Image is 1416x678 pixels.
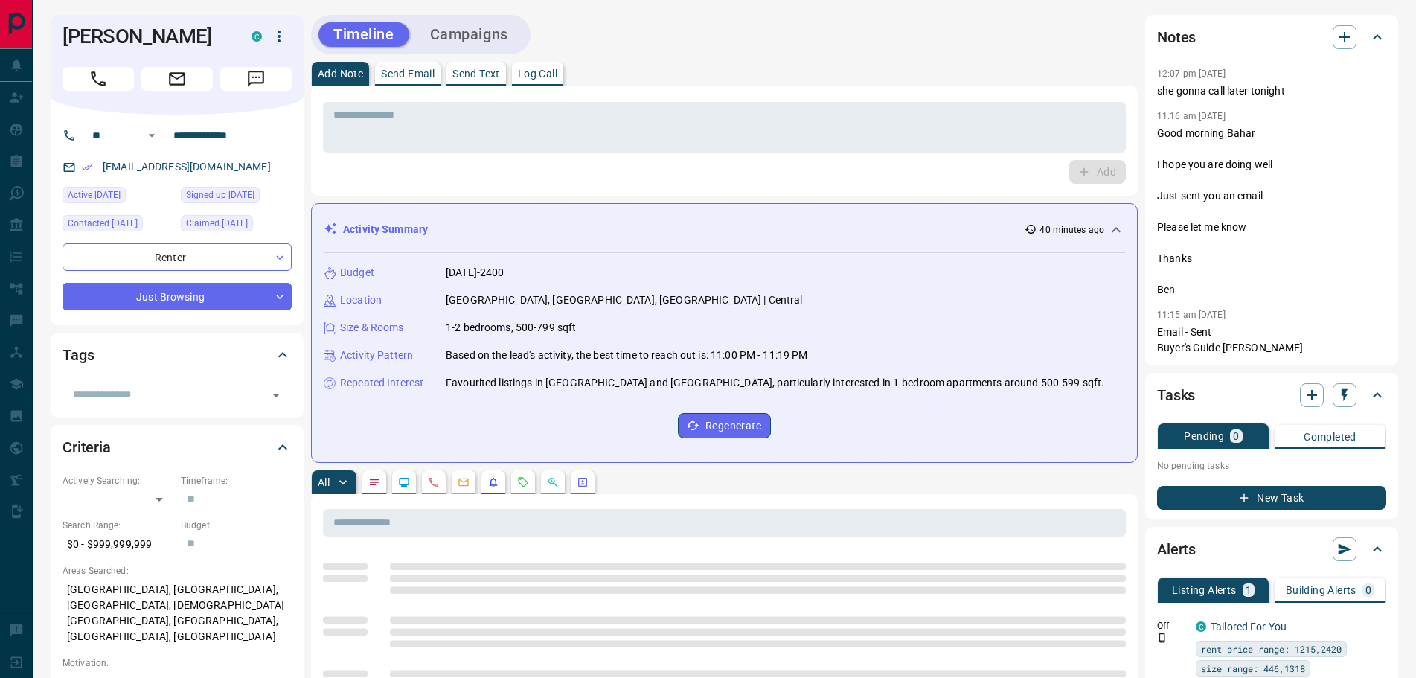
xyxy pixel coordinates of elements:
[82,162,92,173] svg: Email Verified
[1157,455,1386,477] p: No pending tasks
[63,67,134,91] span: Call
[1157,83,1386,99] p: she gonna call later tonight
[1246,585,1252,595] p: 1
[252,31,262,42] div: condos.ca
[446,265,504,281] p: [DATE]-2400
[63,215,173,236] div: Wed Mar 27 2024
[186,188,254,202] span: Signed up [DATE]
[63,435,111,459] h2: Criteria
[1196,621,1206,632] div: condos.ca
[63,283,292,310] div: Just Browsing
[452,68,500,79] p: Send Text
[517,476,529,488] svg: Requests
[340,265,374,281] p: Budget
[1157,111,1226,121] p: 11:16 am [DATE]
[1365,585,1371,595] p: 0
[1201,661,1305,676] span: size range: 446,1318
[63,429,292,465] div: Criteria
[63,337,292,373] div: Tags
[1157,619,1187,633] p: Off
[1184,431,1224,441] p: Pending
[63,656,292,670] p: Motivation:
[318,22,409,47] button: Timeline
[368,476,380,488] svg: Notes
[318,68,363,79] p: Add Note
[415,22,523,47] button: Campaigns
[343,222,428,237] p: Activity Summary
[446,292,803,308] p: [GEOGRAPHIC_DATA], [GEOGRAPHIC_DATA], [GEOGRAPHIC_DATA] | Central
[1233,431,1239,441] p: 0
[1201,642,1342,656] span: rent price range: 1215,2420
[103,161,271,173] a: [EMAIL_ADDRESS][DOMAIN_NAME]
[63,243,292,271] div: Renter
[141,67,213,91] span: Email
[428,476,440,488] svg: Calls
[1039,223,1104,237] p: 40 minutes ago
[68,216,138,231] span: Contacted [DATE]
[63,564,292,578] p: Areas Searched:
[186,216,248,231] span: Claimed [DATE]
[63,343,94,367] h2: Tags
[1286,585,1356,595] p: Building Alerts
[1157,531,1386,567] div: Alerts
[1304,432,1356,442] p: Completed
[1211,621,1287,633] a: Tailored For You
[458,476,470,488] svg: Emails
[340,375,423,391] p: Repeated Interest
[487,476,499,488] svg: Listing Alerts
[446,375,1104,391] p: Favourited listings in [GEOGRAPHIC_DATA] and [GEOGRAPHIC_DATA], particularly interested in 1-bedr...
[398,476,410,488] svg: Lead Browsing Activity
[1157,383,1195,407] h2: Tasks
[181,474,292,487] p: Timeframe:
[318,477,330,487] p: All
[324,216,1125,243] div: Activity Summary40 minutes ago
[181,187,292,208] div: Tue Mar 19 2024
[1157,68,1226,79] p: 12:07 pm [DATE]
[340,320,404,336] p: Size & Rooms
[68,188,121,202] span: Active [DATE]
[340,292,382,308] p: Location
[220,67,292,91] span: Message
[340,348,413,363] p: Activity Pattern
[446,320,576,336] p: 1-2 bedrooms, 500-799 sqft
[577,476,589,488] svg: Agent Actions
[63,519,173,532] p: Search Range:
[1157,537,1196,561] h2: Alerts
[1157,324,1386,356] p: Email - Sent Buyer's Guide [PERSON_NAME]
[63,532,173,557] p: $0 - $999,999,999
[1157,126,1386,298] p: Good morning Bahar I hope you are doing well Just sent you an email Please let me know Thanks Ben
[143,127,161,144] button: Open
[63,578,292,649] p: [GEOGRAPHIC_DATA], [GEOGRAPHIC_DATA], [GEOGRAPHIC_DATA], [DEMOGRAPHIC_DATA][GEOGRAPHIC_DATA], [GE...
[678,413,771,438] button: Regenerate
[1157,633,1167,643] svg: Push Notification Only
[181,215,292,236] div: Thu Mar 21 2024
[1157,25,1196,49] h2: Notes
[63,474,173,487] p: Actively Searching:
[1157,486,1386,510] button: New Task
[1172,585,1237,595] p: Listing Alerts
[1157,377,1386,413] div: Tasks
[1157,19,1386,55] div: Notes
[518,68,557,79] p: Log Call
[63,25,229,48] h1: [PERSON_NAME]
[266,385,286,406] button: Open
[1157,310,1226,320] p: 11:15 am [DATE]
[446,348,808,363] p: Based on the lead's activity, the best time to reach out is: 11:00 PM - 11:19 PM
[547,476,559,488] svg: Opportunities
[381,68,435,79] p: Send Email
[63,187,173,208] div: Sun Aug 10 2025
[181,519,292,532] p: Budget:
